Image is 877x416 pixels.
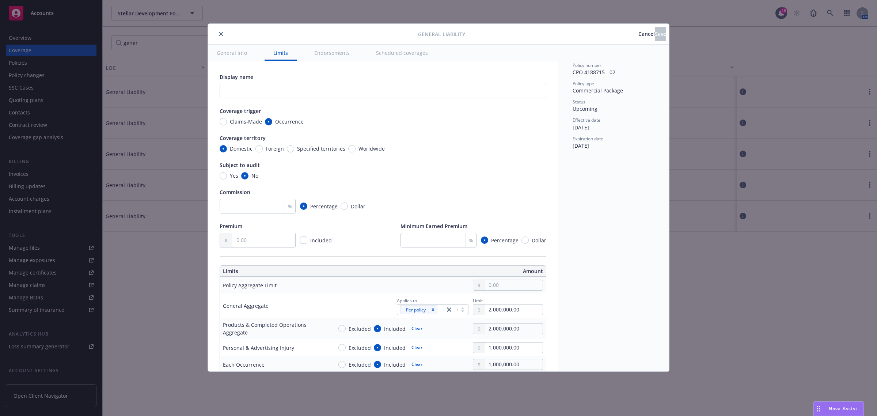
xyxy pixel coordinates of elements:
span: Save [655,30,666,37]
input: 0.00 [232,233,295,247]
a: close [445,305,453,314]
button: General info [208,45,256,61]
span: % [469,237,473,244]
span: Policy number [573,62,601,68]
input: Included [374,361,381,368]
input: Included [374,325,381,332]
span: Specified territories [297,145,345,152]
span: Status [573,99,585,105]
input: Yes [220,172,227,179]
button: Nova Assist [813,401,864,416]
div: Drag to move [814,402,823,416]
span: Excluded [349,361,371,368]
div: Policy Aggregate Limit [223,281,277,289]
span: Subject to audit [220,162,260,169]
span: Yes [230,172,238,179]
span: Display name [220,73,253,80]
input: 0.00 [485,343,543,353]
input: Excluded [338,361,346,368]
span: Claims-Made [230,118,262,125]
input: Percentage [300,203,307,210]
div: General Aggregate [223,302,269,310]
span: Coverage territory [220,135,266,141]
button: Clear [407,343,427,353]
input: Percentage [481,237,488,244]
input: Included [374,344,381,351]
span: Percentage [491,237,519,244]
div: Products & Completed Operations Aggregate [223,321,327,336]
span: Dollar [532,237,546,244]
button: Cancel [638,27,655,41]
span: Per policy [403,306,426,314]
input: Domestic [220,145,227,152]
span: Expiration date [573,136,603,142]
button: Scheduled coverages [367,45,437,61]
span: Effective date [573,117,600,123]
span: Applies to [397,298,417,304]
input: 0.00 [485,324,543,334]
input: Specified territories [287,145,294,152]
input: Worldwide [348,145,356,152]
span: Minimum Earned Premium [400,223,467,230]
span: Upcoming [573,105,597,112]
span: Percentage [310,203,338,210]
span: Included [384,325,406,333]
button: Clear [407,359,427,370]
button: Endorsements [305,45,358,61]
span: Commission [220,189,250,196]
button: Clear [407,324,427,334]
span: Worldwide [358,145,385,152]
div: Remove [object Object] [429,305,437,314]
span: Premium [220,223,242,230]
span: Excluded [349,325,371,333]
span: Cancel [638,30,655,37]
span: Included [384,361,406,368]
input: Dollar [521,237,529,244]
span: Included [384,344,406,352]
input: 0.00 [485,305,543,315]
input: Claims-Made [220,118,227,125]
input: 0.00 [485,280,543,290]
input: Occurrence [265,118,272,125]
span: Policy type [573,80,594,87]
span: % [288,203,292,210]
span: Foreign [266,145,284,152]
span: Included [310,237,332,244]
input: Excluded [338,325,346,332]
button: close [217,30,225,38]
th: Amount [386,266,546,277]
button: Limits [265,45,297,61]
div: Each Occurrence [223,361,265,368]
input: Foreign [255,145,263,152]
div: Personal & Advertising Injury [223,344,294,352]
span: Occurrence [275,118,304,125]
span: Dollar [351,203,365,210]
span: Commercial Package [573,87,623,94]
span: [DATE] [573,142,589,149]
input: Excluded [338,344,346,351]
span: CPO 4188715 - 02 [573,69,615,76]
span: Per policy [406,306,426,314]
span: Domestic [230,145,253,152]
span: [DATE] [573,124,589,131]
button: Save [655,27,666,41]
span: Coverage trigger [220,107,261,114]
input: 0.00 [485,359,543,370]
span: General Liability [418,30,465,38]
input: No [241,172,248,179]
span: Limit [473,298,483,304]
span: No [251,172,258,179]
span: Nova Assist [829,405,858,412]
span: Excluded [349,344,371,352]
input: Dollar [341,203,348,210]
th: Limits [220,266,350,277]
